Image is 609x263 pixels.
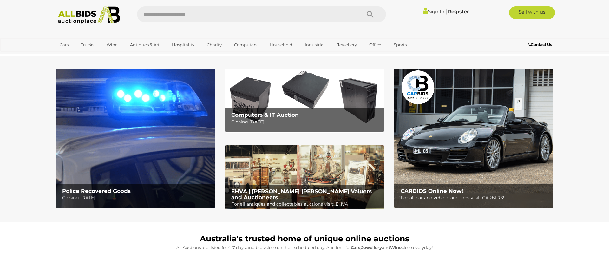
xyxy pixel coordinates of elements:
[225,69,384,132] a: Computers & IT Auction Computers & IT Auction Closing [DATE]
[445,8,447,15] span: |
[231,112,299,118] b: Computers & IT Auction
[56,69,215,208] a: Police Recovered Goods Police Recovered Goods Closing [DATE]
[365,40,385,50] a: Office
[62,194,212,202] p: Closing [DATE]
[59,234,550,243] h1: Australia's trusted home of unique online auctions
[509,6,555,19] a: Sell with us
[55,6,123,24] img: Allbids.com.au
[351,245,360,250] strong: Cars
[56,40,73,50] a: Cars
[225,145,384,209] img: EHVA | Evans Hastings Valuers and Auctioneers
[301,40,329,50] a: Industrial
[401,188,463,194] b: CARBIDS Online Now!
[225,69,384,132] img: Computers & IT Auction
[333,40,361,50] a: Jewellery
[56,50,109,61] a: [GEOGRAPHIC_DATA]
[390,40,411,50] a: Sports
[401,194,550,202] p: For all car and vehicle auctions visit: CARBIDS!
[265,40,297,50] a: Household
[528,41,553,48] a: Contact Us
[231,118,381,126] p: Closing [DATE]
[230,40,261,50] a: Computers
[394,69,553,208] a: CARBIDS Online Now! CARBIDS Online Now! For all car and vehicle auctions visit: CARBIDS!
[394,69,553,208] img: CARBIDS Online Now!
[423,9,444,15] a: Sign In
[528,42,552,47] b: Contact Us
[361,245,382,250] strong: Jewellery
[59,244,550,251] p: All Auctions are listed for 4-7 days and bids close on their scheduled day. Auctions for , and cl...
[126,40,164,50] a: Antiques & Art
[231,188,372,201] b: EHVA | [PERSON_NAME] [PERSON_NAME] Valuers and Auctioneers
[225,145,384,209] a: EHVA | Evans Hastings Valuers and Auctioneers EHVA | [PERSON_NAME] [PERSON_NAME] Valuers and Auct...
[231,200,381,208] p: For all antiques and collectables auctions visit: EHVA
[168,40,199,50] a: Hospitality
[77,40,98,50] a: Trucks
[390,245,402,250] strong: Wine
[448,9,469,15] a: Register
[203,40,226,50] a: Charity
[354,6,386,22] button: Search
[102,40,122,50] a: Wine
[62,188,131,194] b: Police Recovered Goods
[56,69,215,208] img: Police Recovered Goods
